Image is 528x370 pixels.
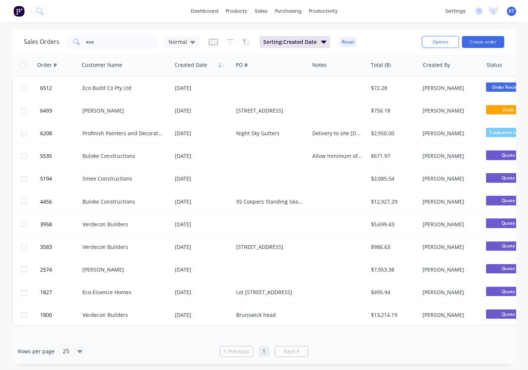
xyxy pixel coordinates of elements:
div: [PERSON_NAME] [423,175,477,182]
button: 6208 [38,122,82,145]
div: [PERSON_NAME] [423,130,477,137]
div: Created Date [175,61,207,69]
button: Reset [339,37,357,47]
div: 95 Coopers Standing Seam [236,198,303,205]
div: [PERSON_NAME] [423,152,477,160]
button: 2574 [38,259,82,281]
div: [DATE] [175,130,230,137]
h1: Sales Orders [24,38,59,45]
div: Verdecon Builders [82,221,164,228]
div: Buloke Constructions [82,152,164,160]
span: 2574 [40,266,52,273]
span: Next [284,348,295,355]
span: 4456 [40,198,52,205]
div: Verdecon Builders [82,311,164,319]
div: Eco Build Co Pty Ltd [82,84,164,92]
div: Buloke Constructions [82,198,164,205]
button: 1800 [38,304,82,326]
div: [DATE] [175,266,230,273]
div: $756.18 [371,107,414,114]
a: Previous page [220,348,253,355]
span: 6208 [40,130,52,137]
div: [PERSON_NAME] [423,289,477,296]
div: Allow minimum of 1 week for delivery to store [312,152,362,160]
button: 6493 [38,100,82,122]
span: 5194 [40,175,52,182]
span: 1800 [40,311,52,319]
div: [PERSON_NAME] [423,243,477,251]
div: Night Sky Gutters [236,130,303,137]
div: Notes [312,61,327,69]
div: Profinish Painters and Decorators [82,130,164,137]
div: $2,085.54 [371,175,414,182]
span: Rows per page [18,348,55,355]
span: Normal [169,38,187,46]
div: [PERSON_NAME] [423,84,477,92]
button: Create order [462,36,504,48]
div: Verdecon Builders [82,243,164,251]
div: $5,699.43 [371,221,414,228]
a: dashboard [187,6,222,17]
span: 6493 [40,107,52,114]
div: $671.97 [371,152,414,160]
button: 5535 [38,145,82,167]
div: $12,927.29 [371,198,414,205]
span: 1827 [40,289,52,296]
div: [DATE] [175,198,230,205]
div: Status [486,61,502,69]
div: Eco-Essence Homes [82,289,164,296]
div: $7,953.38 [371,266,414,273]
div: productivity [305,6,341,17]
div: Order # [37,61,57,69]
button: 6512 [38,77,82,99]
div: $72.28 [371,84,414,92]
div: [STREET_ADDRESS] [236,107,303,114]
div: Delivery to site [DATE] - everything except downpipes. Downpipes to be completed - Stored upstair... [312,130,362,137]
div: [PERSON_NAME] [423,221,477,228]
div: Brunswick head [236,311,303,319]
div: [PERSON_NAME] [82,107,164,114]
div: [PERSON_NAME] [423,311,477,319]
a: Page 1 is your current page [258,346,270,357]
div: sales [251,6,271,17]
span: KT [509,8,514,14]
button: 4456 [38,191,82,213]
div: $2,950.00 [371,130,414,137]
div: [PERSON_NAME] [423,198,477,205]
span: 5535 [40,152,52,160]
div: Lot [STREET_ADDRESS] [236,289,303,296]
div: [DATE] [175,289,230,296]
input: Search... [86,35,159,49]
div: [DATE] [175,311,230,319]
div: $495.94 [371,289,414,296]
button: 1827 [38,281,82,304]
div: [DATE] [175,221,230,228]
div: Customer Name [82,61,122,69]
div: $13,214.19 [371,311,414,319]
span: 3958 [40,221,52,228]
div: [STREET_ADDRESS] [236,243,303,251]
div: [DATE] [175,175,230,182]
button: 5194 [38,168,82,190]
div: $986.63 [371,243,414,251]
div: [DATE] [175,107,230,114]
div: Total ($) [371,61,391,69]
span: Previous [228,348,249,355]
div: purchasing [271,6,305,17]
div: Smee Constructions [82,175,164,182]
ul: Pagination [217,346,311,357]
button: Sorting:Created Date [260,36,330,48]
div: [DATE] [175,84,230,92]
button: Options [422,36,459,48]
div: [PERSON_NAME] [423,107,477,114]
div: Created By [423,61,450,69]
button: 3958 [38,213,82,236]
div: settings [441,6,469,17]
span: Sorting: Created Date [263,38,317,46]
div: [PERSON_NAME] [423,266,477,273]
span: 6512 [40,84,52,92]
div: PO # [236,61,248,69]
span: 3583 [40,243,52,251]
a: Next page [275,348,308,355]
div: [DATE] [175,152,230,160]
